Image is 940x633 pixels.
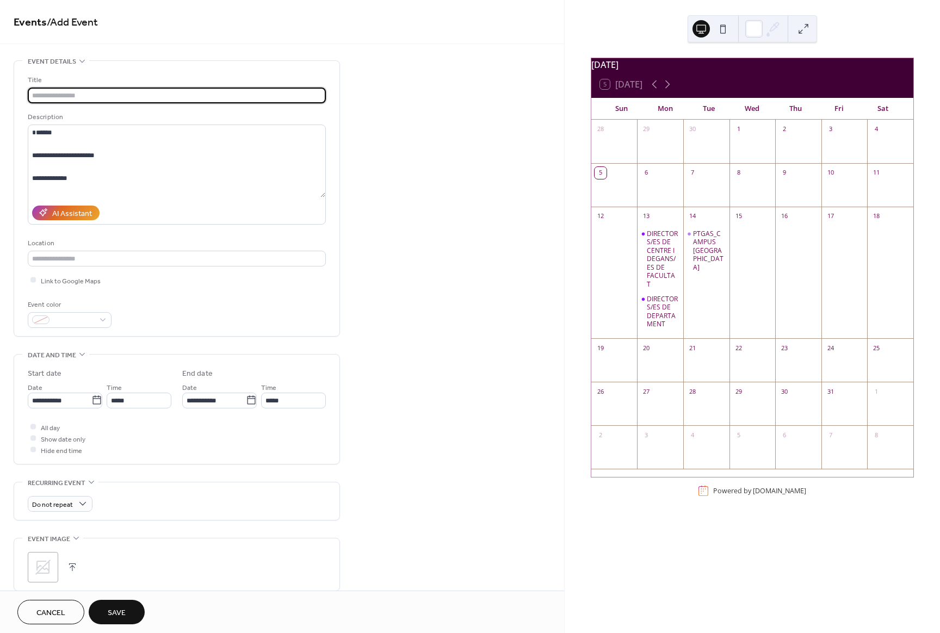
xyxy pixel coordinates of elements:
div: 6 [640,167,652,179]
div: 8 [870,429,882,441]
div: DIRECTORS/ES DE DEPARTAMENT [647,295,679,328]
div: Wed [731,98,774,120]
div: 11 [870,167,882,179]
span: Time [107,382,122,393]
div: 28 [687,386,698,398]
a: [DOMAIN_NAME] [753,486,806,495]
div: PTGAS_CAMPUS CAP PONT [683,229,729,272]
div: 3 [640,429,652,441]
div: 16 [778,210,790,222]
span: Date [182,382,197,393]
div: 24 [825,342,837,354]
div: Title [28,75,324,86]
div: 17 [825,210,837,222]
div: 2 [778,123,790,135]
div: DIRECTORS/ES DE CENTRE I DEGANS/ES DE FACULTAT [647,229,679,289]
div: 14 [687,210,698,222]
div: Location [28,238,324,249]
div: 1 [870,386,882,398]
div: Description [28,111,324,123]
div: Tue [687,98,731,120]
button: Cancel [17,600,84,624]
div: ; [28,552,58,582]
div: 20 [640,342,652,354]
div: 4 [870,123,882,135]
div: End date [182,368,213,380]
div: 12 [595,210,607,222]
div: DIRECTORS/ES DE CENTRE I DEGANS/ES DE FACULTAT [637,229,683,289]
div: 4 [687,429,698,441]
div: 28 [595,123,607,135]
div: Thu [774,98,818,120]
div: Fri [818,98,861,120]
div: Start date [28,368,61,380]
div: 27 [640,386,652,398]
div: 18 [870,210,882,222]
span: Save [108,607,126,619]
div: DIRECTORS/ES DE DEPARTAMENT [637,295,683,328]
button: Save [89,600,145,624]
div: 30 [778,386,790,398]
span: Event details [28,56,76,67]
div: Sun [600,98,644,120]
div: 1 [733,123,745,135]
div: 5 [733,429,745,441]
button: AI Assistant [32,206,100,220]
span: Link to Google Maps [41,275,101,287]
div: 3 [825,123,837,135]
div: 13 [640,210,652,222]
div: 7 [825,429,837,441]
div: 31 [825,386,837,398]
div: Sat [861,98,905,120]
div: 6 [778,429,790,441]
span: Hide end time [41,445,82,456]
div: 22 [733,342,745,354]
div: [DATE] [591,58,913,71]
div: 26 [595,386,607,398]
span: Show date only [41,433,85,445]
span: Cancel [36,607,65,619]
div: 9 [778,167,790,179]
span: Do not repeat [32,498,73,511]
div: 23 [778,342,790,354]
div: 25 [870,342,882,354]
div: 10 [825,167,837,179]
div: 15 [733,210,745,222]
span: All day [41,422,60,433]
div: 21 [687,342,698,354]
span: Time [261,382,276,393]
div: PTGAS_CAMPUS [GEOGRAPHIC_DATA] [693,229,725,272]
div: 7 [687,167,698,179]
span: / Add Event [47,12,98,33]
div: AI Assistant [52,208,92,219]
div: 2 [595,429,607,441]
div: Mon [644,98,687,120]
a: Events [14,12,47,33]
span: Date and time [28,350,76,361]
div: 30 [687,123,698,135]
div: 19 [595,342,607,354]
span: Recurring event [28,477,85,489]
span: Date [28,382,42,393]
div: Powered by [713,486,806,495]
div: 29 [640,123,652,135]
div: 5 [595,167,607,179]
div: 8 [733,167,745,179]
div: Event color [28,299,109,311]
div: 29 [733,386,745,398]
span: Event image [28,533,70,545]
